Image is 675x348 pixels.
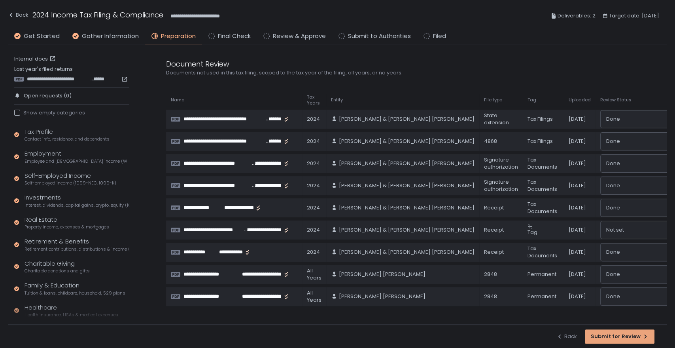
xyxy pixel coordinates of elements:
span: Done [606,270,620,278]
span: Charitable donations and gifts [25,268,90,274]
span: Final Check [218,32,251,41]
span: Done [606,204,620,212]
a: Internal docs [14,55,57,63]
span: [DATE] [569,226,586,234]
div: Healthcare [25,303,118,318]
span: Health insurance, HSAs & medical expenses [25,312,118,318]
div: Investments [25,193,129,208]
div: Back [556,333,577,340]
div: Submit for Review [591,333,649,340]
span: Deliverables: 2 [558,11,596,21]
span: Tax Years [307,94,321,106]
span: [DATE] [569,293,586,300]
span: Done [606,115,620,123]
span: Name [171,97,184,103]
span: Property income, expenses & mortgages [25,224,109,230]
input: Search for option [620,160,666,167]
span: Employee and [DEMOGRAPHIC_DATA] income (W-2s) [25,158,129,164]
button: Back [8,10,28,23]
span: File type [484,97,502,103]
span: Done [606,137,620,145]
span: Tag [528,228,537,236]
span: [DATE] [569,249,586,256]
div: Real Estate [25,215,109,230]
span: [DATE] [569,116,586,123]
span: Get Started [24,32,60,41]
div: Retirement & Benefits [25,237,129,252]
span: [PERSON_NAME] & [PERSON_NAME] [PERSON_NAME] [339,182,475,189]
h1: 2024 Income Tax Filing & Compliance [32,10,163,20]
span: Review & Approve [273,32,326,41]
span: Contact info, residence, and dependents [25,136,110,142]
span: Filed [433,32,446,41]
span: Uploaded [569,97,591,103]
span: [DATE] [569,160,586,167]
div: Document Review [166,59,546,69]
span: [PERSON_NAME] & [PERSON_NAME] [PERSON_NAME] [339,138,475,145]
span: Self-employed income (1099-NEC, 1099-K) [25,180,116,186]
span: [PERSON_NAME] & [PERSON_NAME] [PERSON_NAME] [339,226,475,234]
input: Search for option [620,293,666,300]
span: [PERSON_NAME] & [PERSON_NAME] [PERSON_NAME] [339,204,475,211]
input: Search for option [620,137,666,145]
div: Documents not used in this tax filing, scoped to the tax year of the filing, all years, or no years. [166,69,546,76]
div: Charitable Giving [25,259,90,274]
span: Open requests (0) [24,92,72,99]
div: Family & Education [25,281,125,296]
span: Gather Information [82,32,139,41]
span: Retirement contributions, distributions & income (1099-R, 5498) [25,246,129,252]
span: Review Status [600,97,632,103]
span: Interest, dividends, capital gains, crypto, equity (1099s, K-1s) [25,202,129,208]
input: Search for option [624,226,666,234]
div: Tax Profile [25,127,110,143]
span: Tuition & loans, childcare, household, 529 plans [25,290,125,296]
div: Last year's filed returns [14,66,129,82]
input: Search for option [620,182,666,190]
span: Done [606,160,620,167]
span: Preparation [161,32,196,41]
span: [PERSON_NAME] & [PERSON_NAME] [PERSON_NAME] [339,160,475,167]
span: Entity [331,97,343,103]
span: Done [606,182,620,190]
span: Target date: [DATE] [609,11,659,21]
span: [DATE] [569,204,586,211]
span: Done [606,248,620,256]
span: Done [606,293,620,300]
span: Submit to Authorities [348,32,411,41]
input: Search for option [620,204,666,212]
input: Search for option [620,270,666,278]
div: Self-Employed Income [25,171,116,186]
span: [DATE] [569,182,586,189]
span: [PERSON_NAME] [PERSON_NAME] [339,271,425,278]
button: Back [556,329,577,344]
input: Search for option [620,115,666,123]
input: Search for option [620,248,666,256]
div: Employment [25,149,129,164]
span: Not set [606,226,624,234]
span: [PERSON_NAME] [PERSON_NAME] [339,293,425,300]
span: [DATE] [569,271,586,278]
button: Submit for Review [585,329,654,344]
span: [PERSON_NAME] & [PERSON_NAME] [PERSON_NAME] [339,116,475,123]
div: Back [8,10,28,20]
span: [DATE] [569,138,586,145]
span: [PERSON_NAME] & [PERSON_NAME] [PERSON_NAME] [339,249,475,256]
span: Tag [528,97,536,103]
